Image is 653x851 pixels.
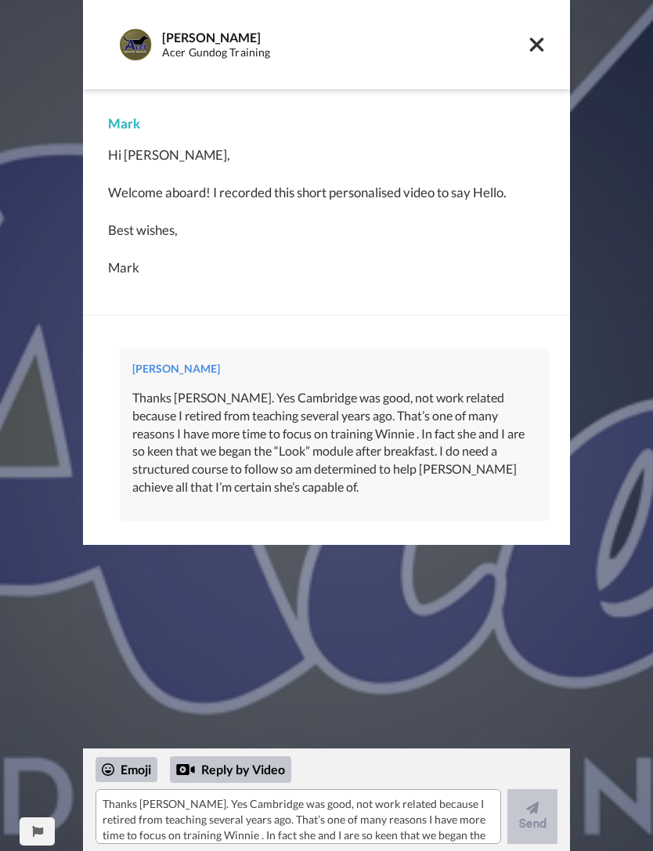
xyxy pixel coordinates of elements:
div: Thanks [PERSON_NAME]. Yes Cambridge was good, not work related because I retired from teaching se... [132,389,536,496]
div: [PERSON_NAME] [162,30,528,45]
div: Acer Gundog Training [162,46,528,59]
img: Profile Image [117,26,154,63]
div: Hi [PERSON_NAME], Welcome aboard! I recorded this short personalised video to say Hello. Best wis... [108,146,545,277]
div: Reply by Video [170,756,291,783]
div: [PERSON_NAME] [132,361,536,377]
div: Emoji [96,757,157,782]
button: Send [507,789,557,844]
div: Mark [108,114,545,133]
div: Reply by Video [176,760,195,779]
